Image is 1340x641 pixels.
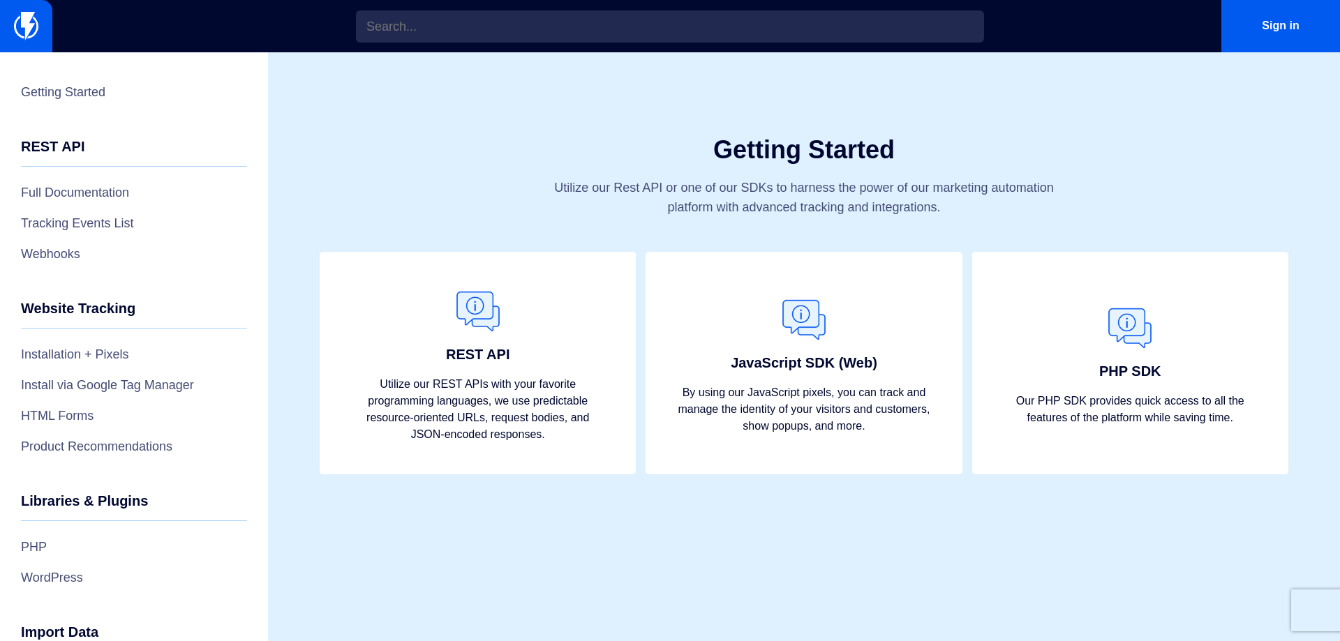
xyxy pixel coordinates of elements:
[21,211,247,235] a: Tracking Events List
[450,284,506,340] img: General.png
[356,10,984,43] input: Search...
[731,355,877,370] h3: JavaScript SDK (Web)
[21,242,247,266] a: Webhooks
[21,535,247,559] a: PHP
[21,181,247,204] a: Full Documentation
[21,566,247,589] a: WordPress
[21,435,247,458] a: Product Recommendations
[21,139,247,167] h4: REST API
[646,252,962,475] a: JavaScript SDK (Web) By using our JavaScript pixels, you can track and manage the identity of you...
[1102,301,1158,356] img: General.png
[352,136,1256,164] h1: Getting Started
[533,178,1075,217] p: Utilize our Rest API or one of our SDKs to harness the power of our marketing automation platform...
[678,384,930,435] p: By using our JavaScript pixels, you can track and manage the identity of your visitors and custom...
[1099,363,1161,379] h3: PHP SDK
[21,342,247,366] a: Installation + Pixels
[21,301,247,329] h4: Website Tracking
[446,347,510,362] h3: REST API
[776,292,832,348] img: General.png
[1004,393,1256,426] p: Our PHP SDK provides quick access to all the features of the platform while saving time.
[21,493,247,521] h4: Libraries & Plugins
[21,373,247,397] a: Install via Google Tag Manager
[972,252,1288,475] a: PHP SDK Our PHP SDK provides quick access to all the features of the platform while saving time.
[320,252,636,475] a: REST API Utilize our REST APIs with your favorite programming languages, we use predictable resou...
[21,404,247,428] a: HTML Forms
[352,376,604,443] p: Utilize our REST APIs with your favorite programming languages, we use predictable resource-orien...
[21,80,247,104] a: Getting Started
